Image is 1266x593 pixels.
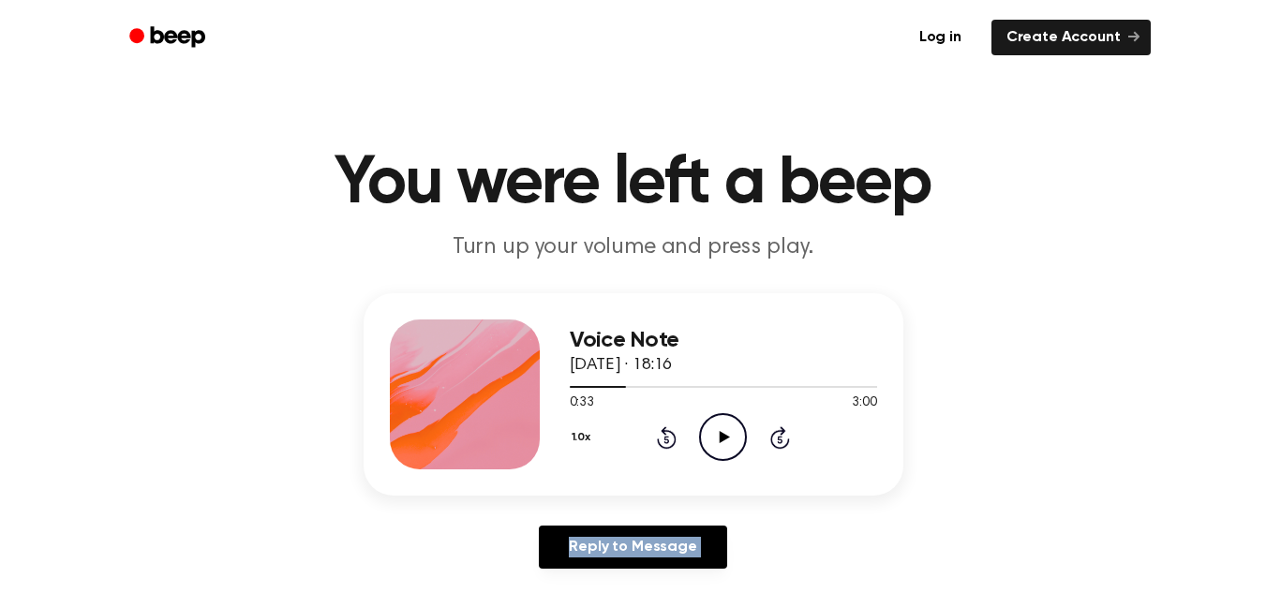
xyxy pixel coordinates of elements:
a: Log in [901,16,980,59]
h1: You were left a beep [154,150,1113,217]
span: 0:33 [570,393,594,413]
button: 1.0x [570,422,598,453]
a: Reply to Message [539,526,726,569]
a: Create Account [991,20,1151,55]
a: Beep [116,20,222,56]
h3: Voice Note [570,328,877,353]
span: [DATE] · 18:16 [570,357,673,374]
span: 3:00 [852,393,876,413]
p: Turn up your volume and press play. [274,232,993,263]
